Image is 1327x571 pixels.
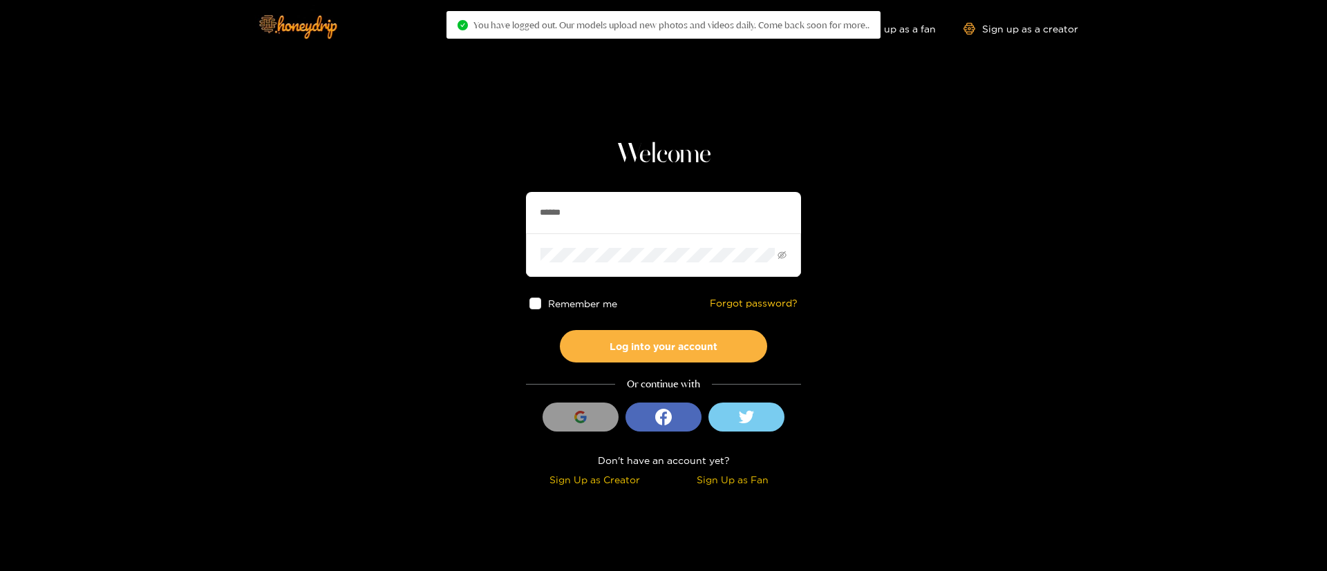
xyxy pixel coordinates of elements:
span: check-circle [458,20,468,30]
div: Sign Up as Fan [667,472,798,487]
span: Remember me [548,298,617,309]
a: Sign up as a fan [841,23,936,35]
a: Sign up as a creator [963,23,1078,35]
h1: Welcome [526,138,801,171]
div: Don't have an account yet? [526,452,801,468]
span: eye-invisible [778,251,787,260]
div: Sign Up as Creator [529,472,660,487]
button: Log into your account [560,330,767,362]
span: You have logged out. Our models upload new photos and videos daily. Come back soon for more.. [473,19,869,30]
a: Forgot password? [710,298,798,309]
div: Or continue with [526,376,801,392]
